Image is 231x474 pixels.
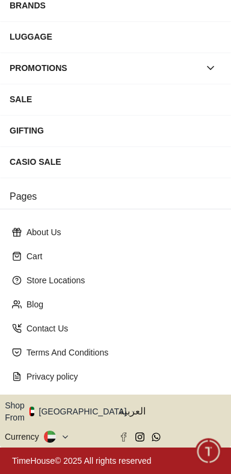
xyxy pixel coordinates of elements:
p: Blog [26,298,214,310]
p: Terms And Conditions [26,346,214,359]
a: Instagram [135,432,144,442]
p: Store Locations [26,274,214,286]
div: PROMOTIONS [10,57,200,79]
div: GIFTING [10,120,221,141]
p: About Us [26,226,214,238]
div: CASIO SALE [10,151,221,173]
p: Contact Us [26,322,214,334]
span: العربية [119,404,226,419]
button: العربية [119,399,226,423]
div: SALE [10,88,221,110]
a: TimeHouse© 2025 All rights reserved [12,456,152,466]
button: Shop From[GEOGRAPHIC_DATA] [5,399,135,423]
p: Privacy policy [26,371,214,383]
div: Chat Widget [196,439,222,465]
div: LUGGAGE [10,26,221,48]
div: Currency [5,431,44,443]
a: Facebook [119,432,128,442]
p: Cart [26,250,214,262]
img: United Arab Emirates [29,407,34,416]
a: Whatsapp [152,432,161,442]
